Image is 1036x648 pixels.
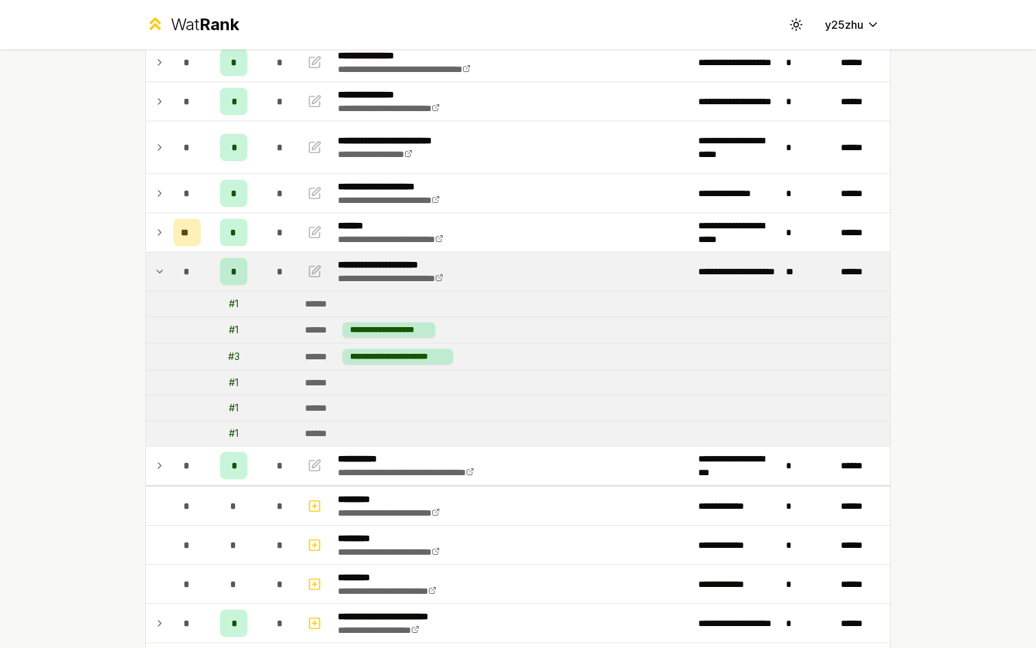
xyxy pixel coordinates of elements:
[171,14,239,36] div: Wat
[228,350,240,363] div: # 3
[229,427,238,440] div: # 1
[229,376,238,389] div: # 1
[145,14,239,36] a: WatRank
[825,16,863,33] span: y25zhu
[229,401,238,415] div: # 1
[814,12,891,37] button: y25zhu
[229,297,238,311] div: # 1
[229,323,238,337] div: # 1
[199,14,239,34] span: Rank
